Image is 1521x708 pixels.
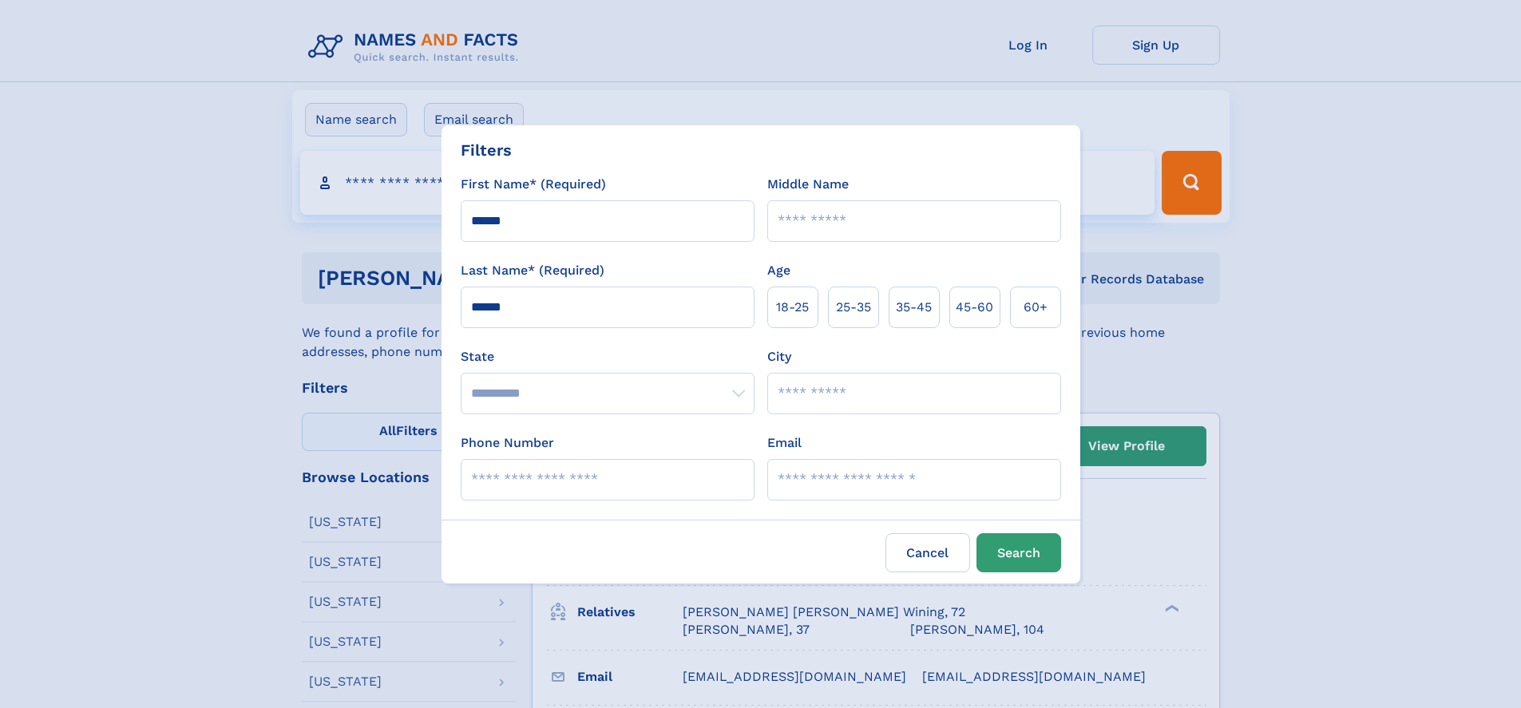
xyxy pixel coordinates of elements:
label: Phone Number [461,433,554,453]
label: Cancel [885,533,970,572]
span: 35‑45 [896,298,932,317]
span: 60+ [1024,298,1048,317]
label: First Name* (Required) [461,175,606,194]
label: City [767,347,791,366]
label: Age [767,261,790,280]
label: Last Name* (Required) [461,261,604,280]
label: State [461,347,755,366]
span: 25‑35 [836,298,871,317]
span: 45‑60 [956,298,993,317]
div: Filters [461,138,512,162]
label: Middle Name [767,175,849,194]
label: Email [767,433,802,453]
span: 18‑25 [776,298,809,317]
button: Search [976,533,1061,572]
